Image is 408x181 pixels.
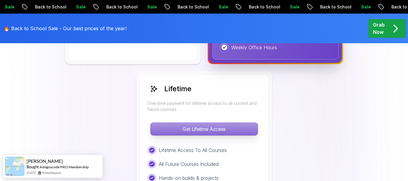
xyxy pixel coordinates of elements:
[150,122,258,136] button: Get Lifetime Access
[70,4,90,10] p: Sale
[159,147,227,154] p: Lifetime Access To All Courses
[142,4,161,10] p: Sale
[27,170,36,175] span: [DATE]
[5,157,24,176] img: provesource social proof notification image
[150,123,258,135] p: Get Lifetime Access
[27,159,63,164] span: [PERSON_NAME]
[243,4,284,10] p: Back to School
[373,21,385,36] p: Grab Now
[101,4,142,10] p: Back to School
[29,4,70,10] p: Back to School
[284,4,304,10] p: Sale
[42,170,61,175] a: ProveSource
[27,164,39,169] span: Bought
[147,126,261,132] a: Get Lifetime Access
[314,4,355,10] p: Back to School
[147,100,261,112] p: One-time payment for lifetime access to all current and future courses.
[164,84,191,94] h2: Lifetime
[159,160,219,168] p: All Future Courses Included
[213,4,232,10] p: Sale
[4,25,127,32] p: 🔥 Back to School Sale - Our best prices of the year!
[172,4,213,10] p: Back to School
[355,4,375,10] p: Sale
[40,164,89,170] a: Amigoscode PRO Membership
[231,44,277,51] p: Weekly Office Hours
